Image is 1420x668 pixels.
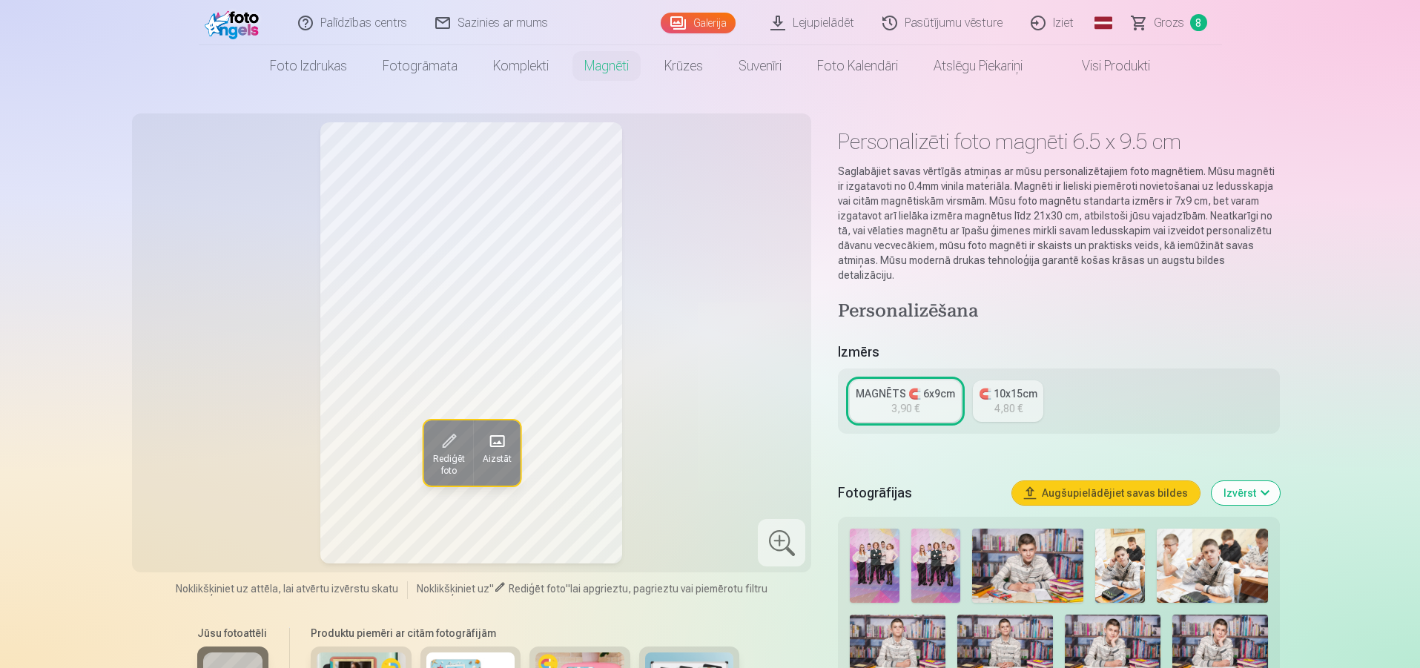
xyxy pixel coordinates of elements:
[252,45,365,87] a: Foto izdrukas
[475,45,567,87] a: Komplekti
[1212,481,1280,505] button: Izvērst
[838,342,1279,363] h5: Izmērs
[721,45,799,87] a: Suvenīri
[205,6,265,39] img: /fa1
[838,128,1279,155] h1: Personalizēti foto magnēti 6.5 x 9.5 cm
[570,583,767,595] span: lai apgrieztu, pagrieztu vai piemērotu filtru
[850,380,961,422] a: MAGNĒTS 🧲 6x9cm3,90 €
[566,583,570,595] span: "
[197,626,268,641] h6: Jūsu fotoattēli
[365,45,475,87] a: Fotogrāmata
[1190,14,1207,31] span: 8
[1040,45,1168,87] a: Visi produkti
[417,583,489,595] span: Noklikšķiniet uz
[994,401,1023,416] div: 4,80 €
[661,13,736,33] a: Galerija
[647,45,721,87] a: Krūzes
[838,483,1000,503] h5: Fotogrāfijas
[891,401,919,416] div: 3,90 €
[473,420,520,486] button: Aizstāt
[509,583,566,595] span: Rediģēt foto
[838,300,1279,324] h4: Personalizēšana
[482,453,511,465] span: Aizstāt
[1012,481,1200,505] button: Augšupielādējiet savas bildes
[799,45,916,87] a: Foto kalendāri
[489,583,494,595] span: "
[176,581,398,596] span: Noklikšķiniet uz attēla, lai atvērtu izvērstu skatu
[305,626,745,641] h6: Produktu piemēri ar citām fotogrāfijām
[567,45,647,87] a: Magnēti
[838,164,1279,282] p: Saglabājiet savas vērtīgās atmiņas ar mūsu personalizētajiem foto magnētiem. Mūsu magnēti ir izga...
[423,420,473,486] button: Rediģēt foto
[979,386,1037,401] div: 🧲 10x15cm
[856,386,955,401] div: MAGNĒTS 🧲 6x9cm
[973,380,1043,422] a: 🧲 10x15cm4,80 €
[1154,14,1184,32] span: Grozs
[432,453,464,477] span: Rediģēt foto
[916,45,1040,87] a: Atslēgu piekariņi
